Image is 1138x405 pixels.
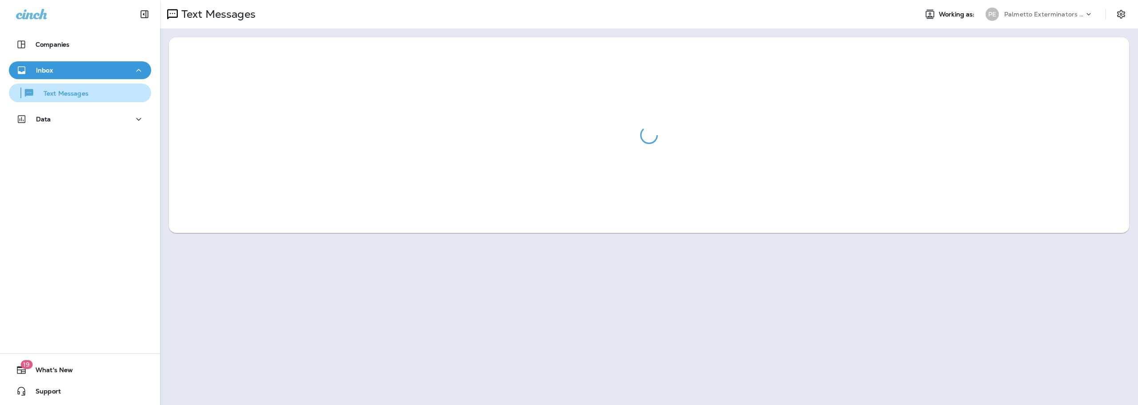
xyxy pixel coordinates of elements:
[1004,11,1084,18] p: Palmetto Exterminators LLC
[27,388,61,398] span: Support
[9,36,151,53] button: Companies
[36,41,69,48] p: Companies
[9,382,151,400] button: Support
[1113,6,1129,22] button: Settings
[27,366,73,377] span: What's New
[939,11,977,18] span: Working as:
[178,8,256,21] p: Text Messages
[36,116,51,123] p: Data
[9,361,151,379] button: 19What's New
[36,67,53,74] p: Inbox
[9,110,151,128] button: Data
[9,61,151,79] button: Inbox
[20,360,32,369] span: 19
[35,90,88,98] p: Text Messages
[132,5,157,23] button: Collapse Sidebar
[986,8,999,21] div: PE
[9,84,151,102] button: Text Messages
